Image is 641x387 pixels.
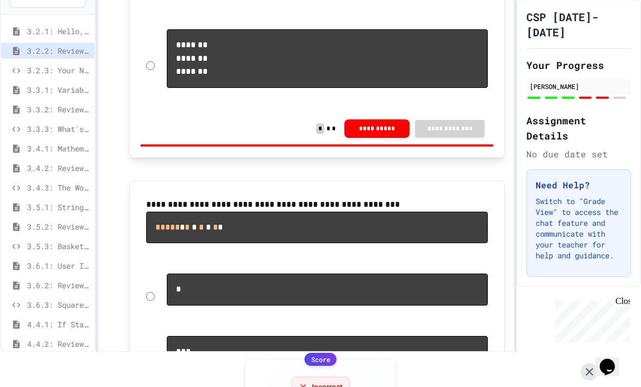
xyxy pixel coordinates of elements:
span: 3.2.3: Your Name and Favorite Movie [27,65,90,76]
span: 3.4.3: The World's Worst Farmers Market [27,182,90,193]
span: 3.4.1: Mathematical Operators [27,143,90,154]
span: 4.4.2: Review - If Statements [27,338,90,350]
h2: Your Progress [526,58,631,73]
div: No due date set [526,148,631,161]
iframe: chat widget [595,344,630,376]
span: 3.6.1: User Input [27,260,90,271]
h3: Need Help? [536,179,622,192]
span: 3.3.3: What's the Type? [27,123,90,135]
p: Switch to "Grade View" to access the chat feature and communicate with your teacher for help and ... [536,196,622,261]
iframe: chat widget [551,296,630,342]
span: 3.5.2: Review - String Operators [27,221,90,232]
span: 4.4.1: If Statements [27,319,90,330]
h1: CSP [DATE]-[DATE] [526,9,631,40]
span: 3.2.1: Hello, World! [27,26,90,37]
div: [PERSON_NAME] [530,81,628,91]
span: 3.5.3: Basketballs and Footballs [27,240,90,252]
span: 3.6.2: Review - User Input [27,280,90,291]
span: 3.5.1: String Operators [27,201,90,213]
span: 3.6.3: Squares and Circles [27,299,90,310]
span: 3.4.2: Review - Mathematical Operators [27,162,90,174]
span: 3.2.2: Review - Hello, World! [27,45,90,56]
span: 3.3.1: Variables and Data Types [27,84,90,96]
div: Chat with us now!Close [4,4,75,69]
div: Score [305,353,337,366]
h2: Assignment Details [526,113,631,143]
span: 3.3.2: Review - Variables and Data Types [27,104,90,115]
